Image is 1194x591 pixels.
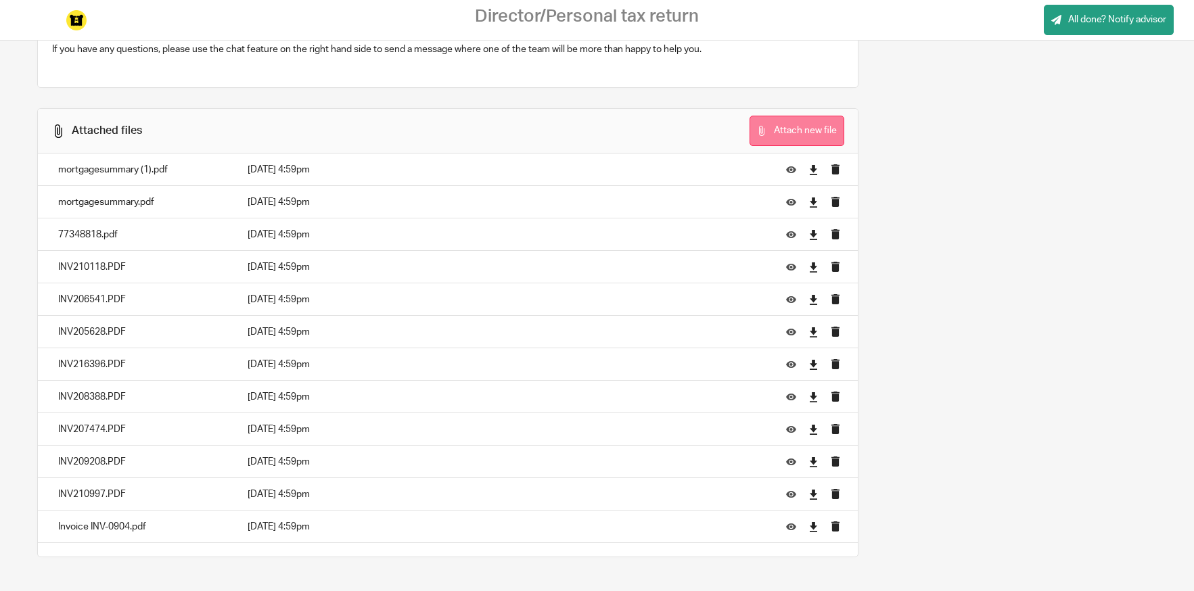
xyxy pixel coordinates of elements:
[248,293,765,306] p: [DATE] 4:59pm
[248,358,765,371] p: [DATE] 4:59pm
[58,455,221,469] p: INV209208.PDF
[248,488,765,501] p: [DATE] 4:59pm
[248,228,765,241] p: [DATE] 4:59pm
[58,390,221,404] p: INV208388.PDF
[1068,13,1166,26] span: All done? Notify advisor
[248,423,765,436] p: [DATE] 4:59pm
[1044,5,1174,35] a: All done? Notify advisor
[248,520,765,534] p: [DATE] 4:59pm
[808,423,819,436] a: Download
[808,325,819,339] a: Download
[808,195,819,209] a: Download
[58,423,221,436] p: INV207474.PDF
[52,43,843,56] p: If you have any questions, please use the chat feature on the right hand side to send a message w...
[248,390,765,404] p: [DATE] 4:59pm
[58,195,221,209] p: mortgagesummary.pdf
[248,455,765,469] p: [DATE] 4:59pm
[58,228,221,241] p: 77348818.pdf
[58,163,221,176] p: mortgagesummary (1).pdf
[808,390,819,404] a: Download
[808,260,819,274] a: Download
[248,325,765,339] p: [DATE] 4:59pm
[58,358,221,371] p: INV216396.PDF
[808,488,819,501] a: Download
[58,293,221,306] p: INV206541.PDF
[808,293,819,306] a: Download
[58,488,221,501] p: INV210997.PDF
[58,520,221,534] p: Invoice INV-0904.pdf
[808,163,819,176] a: Download
[808,228,819,241] a: Download
[58,260,221,274] p: INV210118.PDF
[808,455,819,469] a: Download
[750,116,844,146] button: Attach new file
[72,124,142,138] div: Attached files
[475,6,699,27] h2: Director/Personal tax return
[66,10,87,30] img: Instagram%20Profile%20Image_320x320_Black%20on%20Yellow.png
[808,358,819,371] a: Download
[248,163,765,176] p: [DATE] 4:59pm
[248,195,765,209] p: [DATE] 4:59pm
[808,520,819,534] a: Download
[248,260,765,274] p: [DATE] 4:59pm
[58,325,221,339] p: INV205628.PDF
